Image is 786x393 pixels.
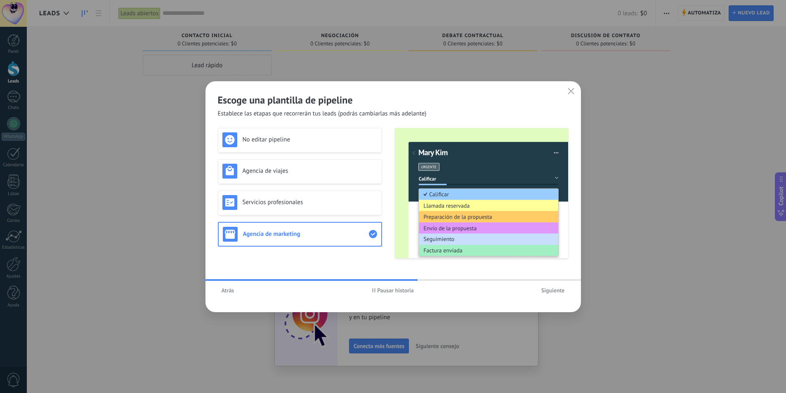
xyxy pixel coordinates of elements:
[218,94,569,106] h2: Escoge una plantilla de pipeline
[538,284,569,297] button: Siguiente
[218,110,427,118] span: Establece las etapas que recorrerán tus leads (podrás cambiarlas más adelante)
[368,284,418,297] button: Pausar historia
[377,287,414,293] span: Pausar historia
[541,287,565,293] span: Siguiente
[243,198,378,206] h3: Servicios profesionales
[243,230,369,238] h3: Agencia de marketing
[222,287,234,293] span: Atrás
[218,284,238,297] button: Atrás
[243,167,378,175] h3: Agencia de viajes
[243,136,378,144] h3: No editar pipeline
